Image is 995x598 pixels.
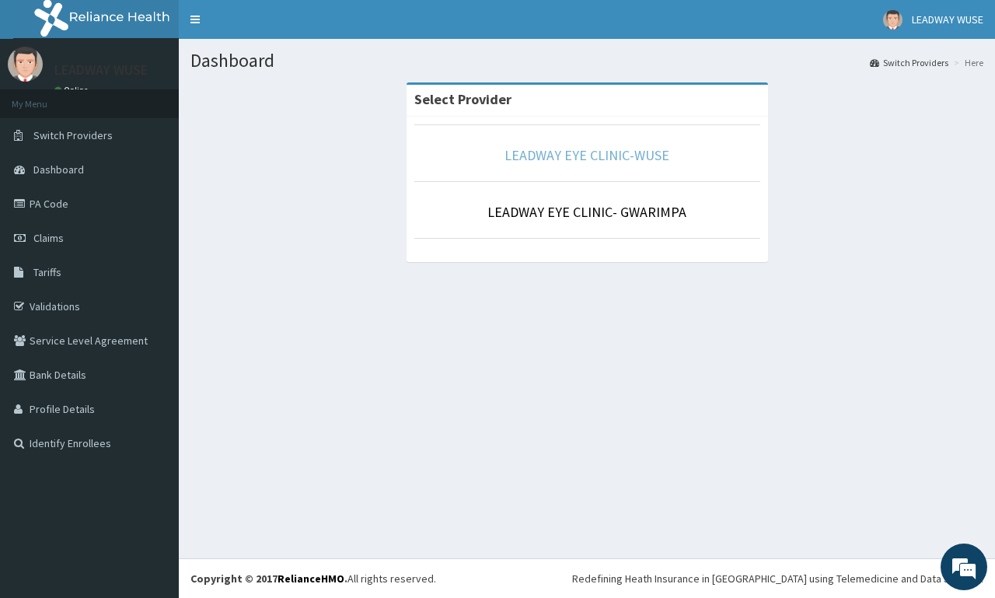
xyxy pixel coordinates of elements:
[912,12,983,26] span: LEADWAY WUSE
[487,203,686,221] a: LEADWAY EYE CLINIC- GWARIMPA
[414,90,511,108] strong: Select Provider
[33,265,61,279] span: Tariffs
[950,56,983,69] li: Here
[504,146,669,164] a: LEADWAY EYE CLINIC-WUSE
[190,572,347,586] strong: Copyright © 2017 .
[8,47,43,82] img: User Image
[883,10,902,30] img: User Image
[33,231,64,245] span: Claims
[179,558,995,598] footer: All rights reserved.
[54,63,148,77] p: LEADWAY WUSE
[190,51,983,71] h1: Dashboard
[54,85,92,96] a: Online
[33,163,84,177] span: Dashboard
[33,128,113,142] span: Switch Providers
[870,56,948,69] a: Switch Providers
[278,572,344,586] a: RelianceHMO
[572,571,983,586] div: Redefining Heath Insurance in [GEOGRAPHIC_DATA] using Telemedicine and Data Science!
